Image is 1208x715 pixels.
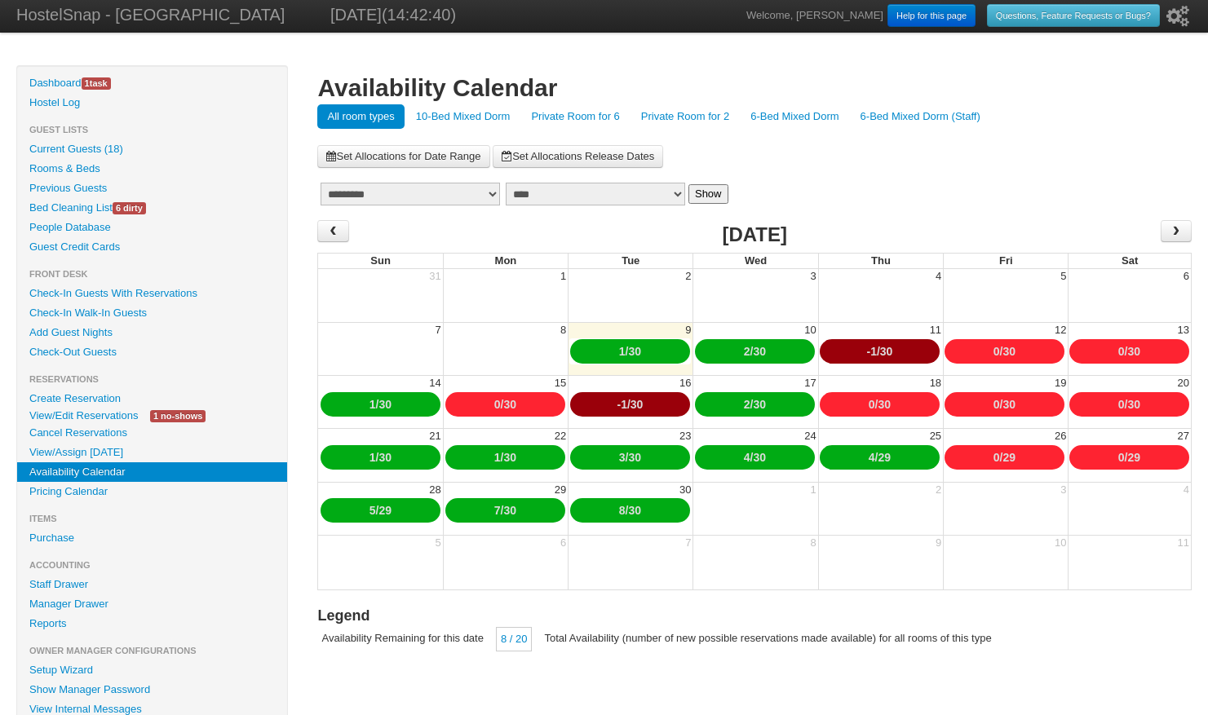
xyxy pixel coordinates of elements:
[553,429,568,444] div: 22
[820,445,940,470] div: /
[695,445,815,470] div: /
[17,389,287,408] a: Create Reservation
[445,445,565,470] div: /
[379,451,392,464] a: 30
[85,78,90,88] span: 1
[741,104,848,129] a: 6-Bed Mixed Dorm
[17,575,287,594] a: Staff Drawer
[150,410,206,422] span: 1 no-shows
[809,536,818,550] div: 8
[553,483,568,497] div: 29
[494,504,501,517] a: 7
[629,451,642,464] a: 30
[631,398,644,411] a: 30
[1170,218,1183,243] span: ›
[504,451,517,464] a: 30
[570,339,690,364] div: /
[82,77,111,90] span: task
[321,445,440,470] div: /
[678,429,692,444] div: 23
[17,369,287,389] li: Reservations
[1003,345,1016,358] a: 30
[427,376,442,391] div: 14
[17,482,287,501] a: Pricing Calendar
[17,594,287,614] a: Manager Drawer
[17,528,287,548] a: Purchase
[1182,483,1191,497] div: 4
[695,392,815,417] div: /
[851,104,990,129] a: 6-Bed Mixed Dorm (Staff)
[744,345,750,358] a: 2
[684,536,692,550] div: 7
[17,462,287,482] a: Availability Calendar
[17,218,287,237] a: People Database
[570,445,690,470] div: /
[17,423,287,443] a: Cancel Reservations
[17,660,287,680] a: Setup Wizard
[1176,376,1191,391] div: 20
[754,345,767,358] a: 30
[1128,451,1141,464] a: 29
[934,269,943,284] div: 4
[445,392,565,417] div: /
[619,345,626,358] a: 1
[427,429,442,444] div: 21
[317,104,404,129] a: All room types
[434,536,443,550] div: 5
[570,498,690,523] div: /
[1118,345,1125,358] a: 0
[317,627,487,650] div: Availability Remaining for this date
[754,398,767,411] a: 30
[113,202,146,214] span: 6 dirty
[1059,269,1068,284] div: 5
[317,605,1192,627] h3: Legend
[688,184,728,204] button: Show
[379,504,392,517] a: 29
[494,451,501,464] a: 1
[993,398,1000,411] a: 0
[17,443,287,462] a: View/Assign [DATE]
[559,323,568,338] div: 8
[1069,445,1189,470] div: /
[17,284,287,303] a: Check-In Guests With Reservations
[818,253,943,269] th: Thu
[803,376,817,391] div: 17
[803,323,817,338] div: 10
[820,392,940,417] div: /
[809,483,818,497] div: 1
[17,237,287,257] a: Guest Credit Cards
[945,339,1064,364] div: /
[619,451,626,464] a: 3
[1069,392,1189,417] div: /
[629,504,642,517] a: 30
[17,179,287,198] a: Previous Guests
[1069,339,1189,364] div: /
[317,73,1192,103] h1: Availability Calendar
[504,398,517,411] a: 30
[619,504,626,517] a: 8
[17,73,287,93] a: Dashboard1task
[1118,451,1125,464] a: 0
[934,536,943,550] div: 9
[521,104,629,129] a: Private Room for 6
[559,269,568,284] div: 1
[928,323,943,338] div: 11
[382,6,456,24] span: (14:42:40)
[692,253,817,269] th: Wed
[803,429,817,444] div: 24
[722,220,787,249] h2: [DATE]
[1053,429,1068,444] div: 26
[17,555,287,575] li: Accounting
[434,323,443,338] div: 7
[744,451,750,464] a: 4
[945,445,1064,470] div: /
[427,483,442,497] div: 28
[1053,536,1068,550] div: 10
[617,398,626,411] a: -1
[878,398,892,411] a: 30
[327,218,340,243] span: ‹
[321,498,440,523] div: /
[1068,253,1192,269] th: Sat
[1176,429,1191,444] div: 27
[678,376,692,391] div: 16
